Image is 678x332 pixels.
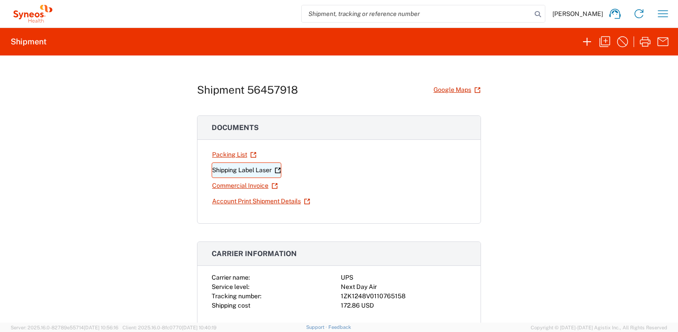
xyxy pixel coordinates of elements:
span: [DATE] 10:40:19 [182,325,217,330]
span: [DATE] 10:56:16 [84,325,118,330]
a: Support [306,324,328,330]
span: Server: 2025.16.0-82789e55714 [11,325,118,330]
div: 172.86 USD [341,301,466,310]
span: Carrier information [212,249,297,258]
input: Shipment, tracking or reference number [302,5,532,22]
h1: Shipment 56457918 [197,83,298,96]
a: Account Print Shipment Details [212,194,311,209]
span: Copyright © [DATE]-[DATE] Agistix Inc., All Rights Reserved [531,324,667,332]
span: Documents [212,123,259,132]
h2: Shipment [11,36,47,47]
a: Feedback [328,324,351,330]
a: Packing List [212,147,257,162]
div: UPS [341,273,466,282]
span: Tracking number: [212,292,261,300]
div: 1ZK1248V0110765158 [341,292,466,301]
div: Next Day Air [341,282,466,292]
span: [PERSON_NAME] [552,10,603,18]
span: Service level: [212,283,249,290]
a: Shipping Label Laser [212,162,281,178]
a: Google Maps [433,82,481,98]
a: Commercial Invoice [212,178,278,194]
span: Carrier name: [212,274,250,281]
span: Client: 2025.16.0-8fc0770 [122,325,217,330]
span: Shipping cost [212,302,250,309]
